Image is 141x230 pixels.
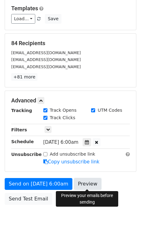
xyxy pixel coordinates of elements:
[11,139,34,144] strong: Schedule
[11,50,81,55] small: [EMAIL_ADDRESS][DOMAIN_NAME]
[43,159,100,165] a: Copy unsubscribe link
[56,191,118,207] div: Preview your emails before sending
[50,115,75,121] label: Track Clicks
[5,178,72,190] a: Send on [DATE] 6:00am
[11,5,38,12] a: Templates
[50,151,95,157] label: Add unsubscribe link
[11,97,130,104] h5: Advanced
[43,139,79,145] span: [DATE] 6:00am
[98,107,122,114] label: UTM Codes
[11,73,37,81] a: +81 more
[11,64,81,69] small: [EMAIL_ADDRESS][DOMAIN_NAME]
[11,108,32,113] strong: Tracking
[11,127,27,132] strong: Filters
[11,152,42,157] strong: Unsubscribe
[110,200,141,230] iframe: Chat Widget
[11,40,130,47] h5: 84 Recipients
[5,193,52,205] a: Send Test Email
[11,57,81,62] small: [EMAIL_ADDRESS][DOMAIN_NAME]
[50,107,77,114] label: Track Opens
[45,14,61,24] button: Save
[74,178,101,190] a: Preview
[11,14,35,24] a: Load...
